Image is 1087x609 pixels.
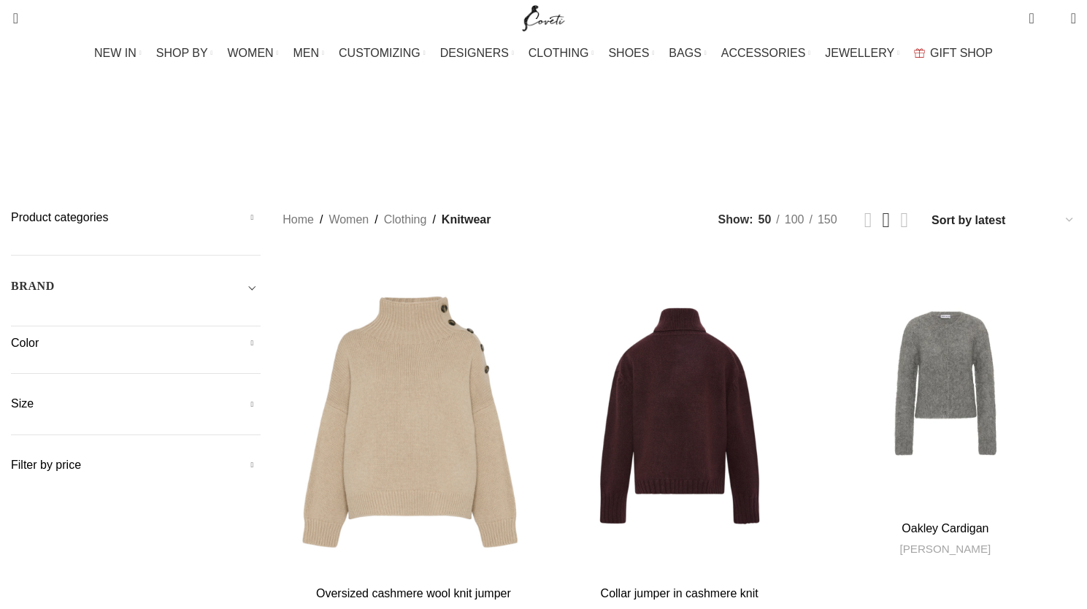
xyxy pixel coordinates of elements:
[445,88,481,118] a: Go back
[914,39,993,68] a: GIFT SHOP
[4,39,1083,68] div: Main navigation
[384,210,427,229] a: Clothing
[94,39,142,68] a: NEW IN
[753,210,777,229] a: 50
[440,46,509,60] span: DESIGNERS
[11,278,55,294] h5: BRAND
[785,213,804,226] span: 100
[519,11,568,23] a: Site logo
[339,46,420,60] span: CUSTOMIZING
[11,210,261,226] h5: Product categories
[293,46,320,60] span: MEN
[899,541,991,556] a: [PERSON_NAME]
[11,457,261,473] h5: Filter by price
[480,141,534,155] span: Cardigan
[557,130,607,166] a: Sweater
[283,253,544,580] a: Oversized cashmere wool knit jumper
[1045,4,1060,33] div: My Wishlist
[721,46,806,60] span: ACCESSORIES
[900,210,908,231] a: Grid view 4
[329,210,369,229] a: Women
[11,396,261,412] h5: Size
[283,210,314,229] a: Home
[718,210,753,229] span: Show
[818,213,837,226] span: 150
[94,46,137,60] span: NEW IN
[608,39,654,68] a: SHOES
[481,84,606,123] h1: Knitwear
[11,277,261,304] div: Toggle filter
[293,39,324,68] a: MEN
[601,587,758,600] a: Collar jumper in cashmere knit
[228,46,274,60] span: WOMEN
[813,210,842,229] a: 150
[529,46,589,60] span: CLOTHING
[758,213,772,226] span: 50
[883,210,891,231] a: Grid view 3
[825,46,894,60] span: JEWELLERY
[864,210,872,231] a: Grid view 2
[669,46,701,60] span: BAGS
[480,130,534,166] a: Cardigan
[669,39,706,68] a: BAGS
[1021,4,1041,33] a: 0
[156,39,213,68] a: SHOP BY
[557,141,607,155] span: Sweater
[442,210,491,229] span: Knitwear
[228,39,279,68] a: WOMEN
[339,39,426,68] a: CUSTOMIZING
[1048,15,1059,26] span: 0
[283,210,491,229] nav: Breadcrumb
[721,39,811,68] a: ACCESSORIES
[529,39,594,68] a: CLOTHING
[440,39,514,68] a: DESIGNERS
[549,253,810,580] a: Collar jumper in cashmere knit
[608,46,649,60] span: SHOES
[1030,7,1041,18] span: 0
[930,46,993,60] span: GIFT SHOP
[4,4,18,33] a: Search
[815,253,1076,514] a: Oakley Cardigan
[914,48,925,58] img: GiftBag
[780,210,810,229] a: 100
[156,46,208,60] span: SHOP BY
[930,210,1076,231] select: Shop order
[316,587,511,600] a: Oversized cashmere wool knit jumper
[825,39,899,68] a: JEWELLERY
[11,335,261,351] h5: Color
[902,522,988,535] a: Oakley Cardigan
